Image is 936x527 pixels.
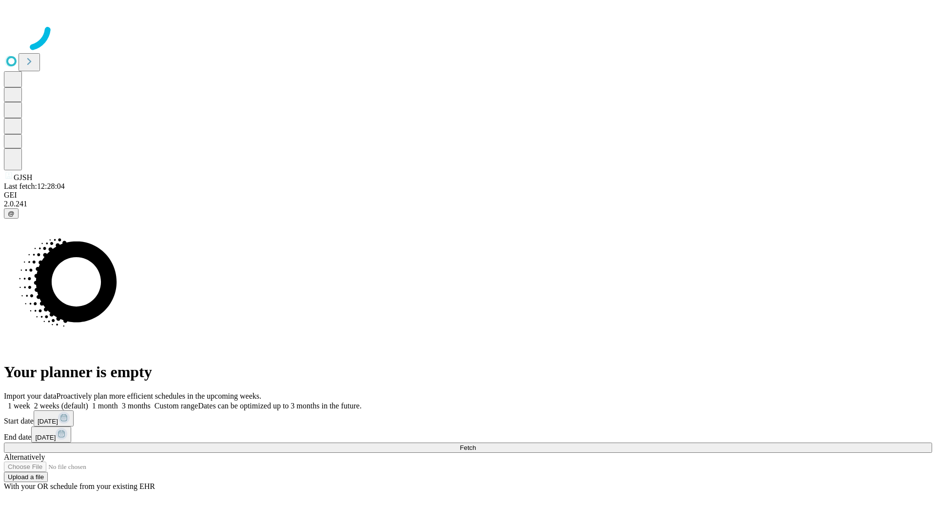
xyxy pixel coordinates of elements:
[4,392,57,400] span: Import your data
[4,410,932,426] div: Start date
[122,402,151,410] span: 3 months
[31,426,71,443] button: [DATE]
[4,482,155,490] span: With your OR schedule from your existing EHR
[4,208,19,219] button: @
[8,210,15,217] span: @
[35,434,56,441] span: [DATE]
[4,191,932,200] div: GEI
[4,453,45,461] span: Alternatively
[4,443,932,453] button: Fetch
[198,402,361,410] span: Dates can be optimized up to 3 months in the future.
[4,182,65,190] span: Last fetch: 12:28:04
[92,402,118,410] span: 1 month
[34,402,88,410] span: 2 weeks (default)
[14,173,32,182] span: GJSH
[34,410,74,426] button: [DATE]
[4,363,932,381] h1: Your planner is empty
[57,392,261,400] span: Proactively plan more efficient schedules in the upcoming weeks.
[155,402,198,410] span: Custom range
[4,472,48,482] button: Upload a file
[38,418,58,425] span: [DATE]
[8,402,30,410] span: 1 week
[4,426,932,443] div: End date
[460,444,476,451] span: Fetch
[4,200,932,208] div: 2.0.241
